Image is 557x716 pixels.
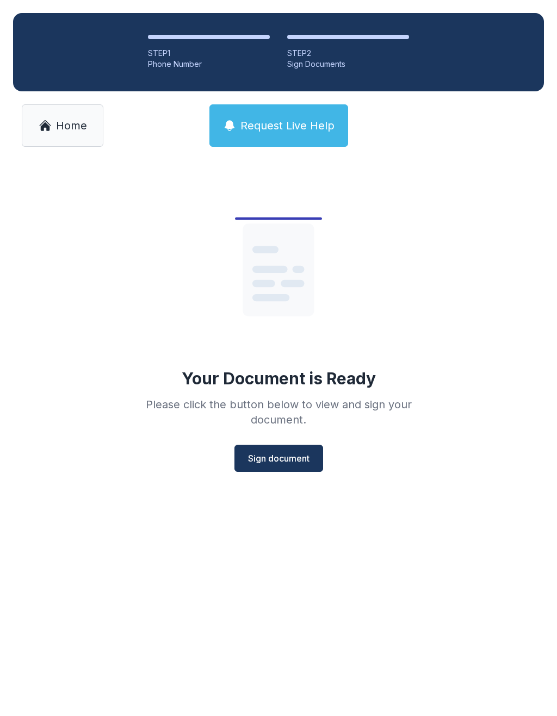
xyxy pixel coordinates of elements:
[122,397,435,427] div: Please click the button below to view and sign your document.
[182,369,376,388] div: Your Document is Ready
[148,48,270,59] div: STEP 1
[287,59,409,70] div: Sign Documents
[240,118,335,133] span: Request Live Help
[248,452,310,465] span: Sign document
[287,48,409,59] div: STEP 2
[56,118,87,133] span: Home
[148,59,270,70] div: Phone Number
